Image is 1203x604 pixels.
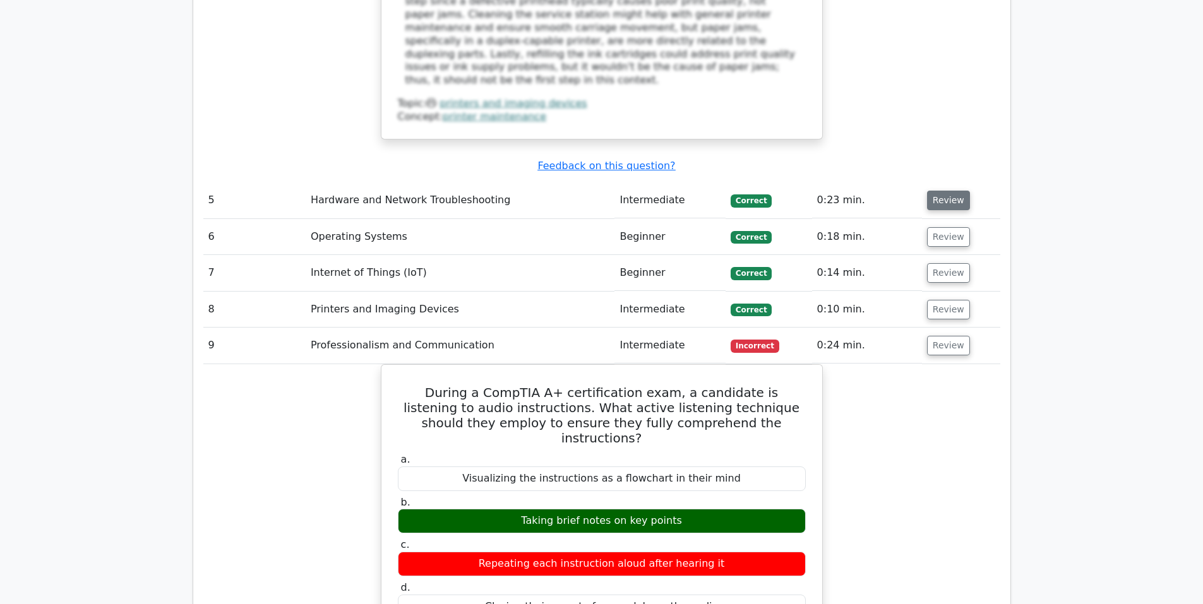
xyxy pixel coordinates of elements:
td: Internet of Things (IoT) [306,255,615,291]
span: Correct [731,231,772,244]
td: Operating Systems [306,219,615,255]
h5: During a CompTIA A+ certification exam, a candidate is listening to audio instructions. What acti... [397,385,807,446]
span: Incorrect [731,340,779,352]
span: d. [401,581,410,593]
span: a. [401,453,410,465]
td: 8 [203,292,306,328]
a: Feedback on this question? [537,160,675,172]
button: Review [927,263,970,283]
div: Repeating each instruction aloud after hearing it [398,552,806,576]
td: 0:24 min. [812,328,922,364]
td: Professionalism and Communication [306,328,615,364]
td: Intermediate [614,292,726,328]
span: Correct [731,194,772,207]
button: Review [927,191,970,210]
td: 7 [203,255,306,291]
td: 0:10 min. [812,292,922,328]
button: Review [927,227,970,247]
td: Printers and Imaging Devices [306,292,615,328]
span: Correct [731,267,772,280]
span: b. [401,496,410,508]
td: 9 [203,328,306,364]
td: 0:18 min. [812,219,922,255]
a: printers and imaging devices [440,97,587,109]
td: 5 [203,182,306,218]
span: Correct [731,304,772,316]
div: Taking brief notes on key points [398,509,806,533]
div: Concept: [398,110,806,124]
td: 6 [203,219,306,255]
a: printer maintenance [443,110,546,122]
td: Beginner [614,219,726,255]
div: Visualizing the instructions as a flowchart in their mind [398,466,806,491]
td: Beginner [614,255,726,291]
td: Intermediate [614,328,726,364]
button: Review [927,336,970,355]
div: Topic: [398,97,806,110]
td: Hardware and Network Troubleshooting [306,182,615,218]
td: 0:14 min. [812,255,922,291]
button: Review [927,300,970,319]
span: c. [401,538,410,550]
td: 0:23 min. [812,182,922,218]
td: Intermediate [614,182,726,218]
